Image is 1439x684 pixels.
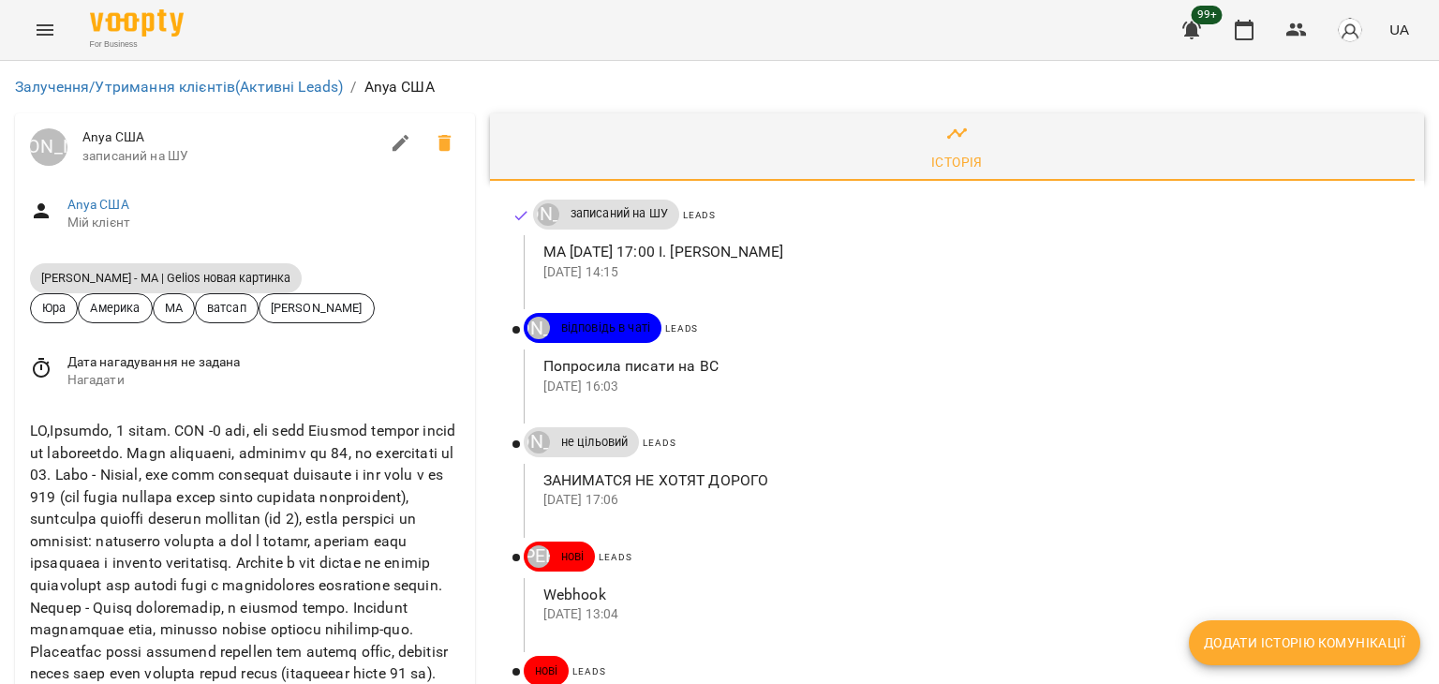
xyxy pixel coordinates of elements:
span: МА [154,299,194,317]
span: записаний на ШУ [559,205,679,222]
span: [PERSON_NAME] - МА | Gelios новая картинка [30,270,302,286]
span: UA [1389,20,1409,39]
span: Нагадати [67,371,460,390]
li: / [350,76,356,98]
div: Іванов Олександр [527,431,550,454]
a: [PERSON_NAME] [533,203,559,226]
a: Залучення/Утримання клієнтів(Активні Leads) [15,78,343,96]
div: Волженцев Олексій [527,545,550,568]
span: Anya США [82,128,378,147]
p: [DATE] 16:03 [543,378,1394,396]
div: Юрій Тимочко [30,128,67,166]
span: нові [524,662,570,679]
p: Anya США [364,76,435,98]
span: Мій клієнт [67,214,460,232]
button: Menu [22,7,67,52]
div: Юрій Тимочко [527,317,550,339]
a: Волженцев [PERSON_NAME] [524,545,550,568]
img: avatar_s.png [1337,17,1363,43]
img: Voopty Logo [90,9,184,37]
span: записаний на ШУ [82,147,378,166]
p: [DATE] 14:15 [543,263,1394,282]
span: Додати історію комунікації [1204,632,1405,654]
div: Історія [931,151,983,173]
span: [PERSON_NAME] [260,299,374,317]
span: Leads [599,552,631,562]
span: Дата нагадування не задана [67,353,460,372]
span: Leads [665,323,698,334]
span: Leads [572,666,605,677]
span: Америка [79,299,151,317]
button: UA [1382,12,1417,47]
nav: breadcrumb [15,76,1424,98]
p: Webhook [543,584,1394,606]
span: Юра [31,299,77,317]
p: МА [DATE] 17:00 І. [PERSON_NAME] [543,241,1394,263]
p: [DATE] 17:06 [543,491,1394,510]
span: відповідь в чаті [550,320,661,336]
span: нові [550,548,596,565]
div: Юрій Тимочко [537,203,559,226]
span: For Business [90,38,184,51]
span: Leads [683,210,716,220]
span: ватсап [196,299,258,317]
a: Anya США [67,197,129,212]
a: [PERSON_NAME] [30,128,67,166]
span: Leads [643,438,675,448]
button: Додати історію комунікації [1189,620,1420,665]
p: Попросила писати на ВС [543,355,1394,378]
span: не цільовий [550,434,640,451]
span: 99+ [1192,6,1223,24]
a: [PERSON_NAME] [524,317,550,339]
p: ЗАНИМАТСЯ НЕ ХОТЯТ ДОРОГО [543,469,1394,492]
a: [PERSON_NAME] [524,431,550,454]
p: [DATE] 13:04 [543,605,1394,624]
